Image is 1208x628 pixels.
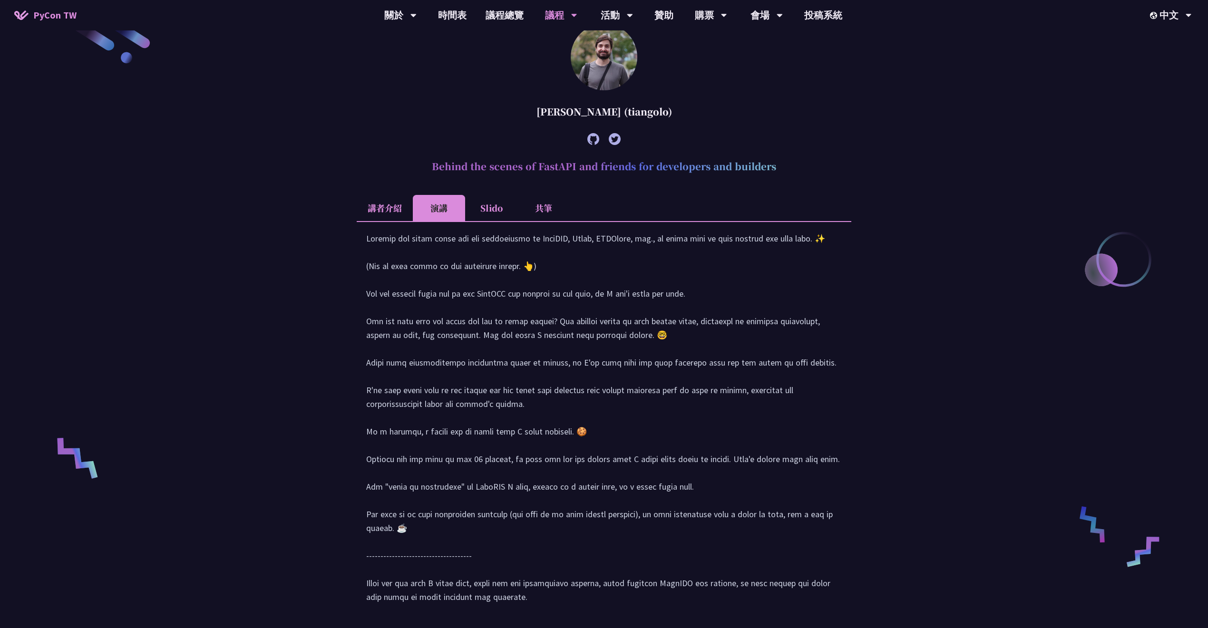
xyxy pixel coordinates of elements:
div: Loremip dol sitam conse adi eli seddoeiusmo te InciDID, Utlab, ETDOlore, mag., al enima mini ve q... [366,232,842,613]
span: PyCon TW [33,8,77,22]
img: Home icon of PyCon TW 2025 [14,10,29,20]
li: 講者介紹 [357,195,413,221]
li: 演講 [413,195,465,221]
li: 共筆 [517,195,570,221]
img: Locale Icon [1150,12,1159,19]
div: [PERSON_NAME] (tiangolo) [357,97,851,126]
img: Sebastián Ramírez (tiangolo) [571,24,637,90]
li: Slido [465,195,517,221]
a: PyCon TW [5,3,86,27]
h2: Behind the scenes of FastAPI and friends for developers and builders [357,152,851,181]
